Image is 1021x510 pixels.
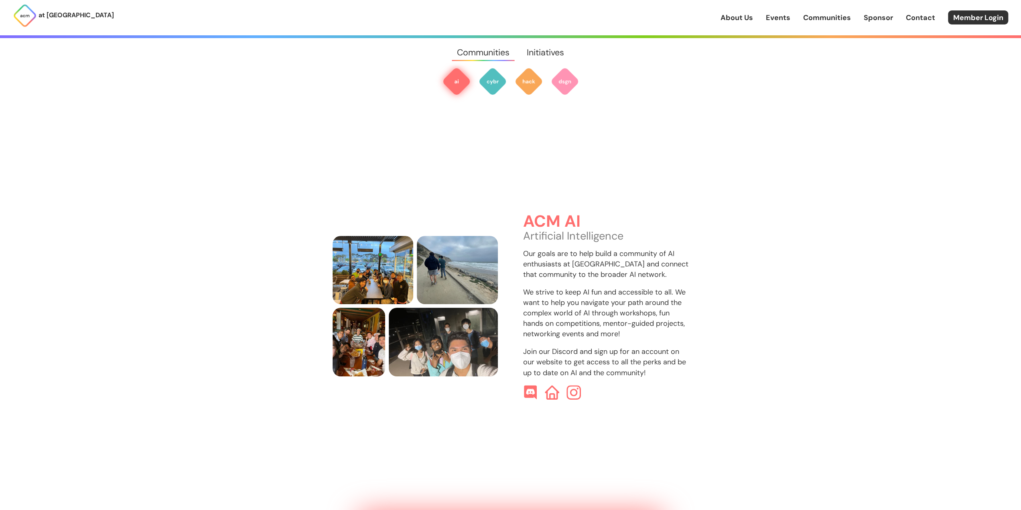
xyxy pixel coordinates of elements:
p: Our goals are to help build a community of AI enthusiasts at [GEOGRAPHIC_DATA] and connect that c... [523,248,689,280]
img: ACM Design [550,67,579,96]
p: Artificial Intelligence [523,231,689,241]
img: three people, one holding a massive water jug, hiking by the sea [417,236,498,305]
a: Communities [448,38,518,67]
a: Initiatives [518,38,573,67]
a: Sponsor [864,12,893,23]
img: a bunch of people sitting and smiling at a table [333,308,386,376]
p: at [GEOGRAPHIC_DATA] [39,10,114,20]
p: Join our Discord and sign up for an account on our website to get access to all the perks and be ... [523,346,689,378]
img: ACM Logo [13,4,37,28]
a: Communities [803,12,851,23]
img: people masked outside the elevators at Nobel Drive Station [389,308,498,376]
img: ACM AI Discord [523,385,538,400]
img: ACM Cyber [478,67,507,96]
img: ACM AI [442,67,471,96]
a: Contact [906,12,935,23]
img: ACM Hack [514,67,543,96]
a: Member Login [948,10,1008,24]
p: We strive to keep AI fun and accessible to all. We want to help you navigate your path around the... [523,287,689,339]
a: Events [766,12,790,23]
h3: ACM AI [523,213,689,231]
img: ACM AI Website [545,385,559,400]
a: at [GEOGRAPHIC_DATA] [13,4,114,28]
img: ACM AI Instagram [566,385,581,400]
img: members sitting at a table smiling [333,236,414,305]
a: About Us [721,12,753,23]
